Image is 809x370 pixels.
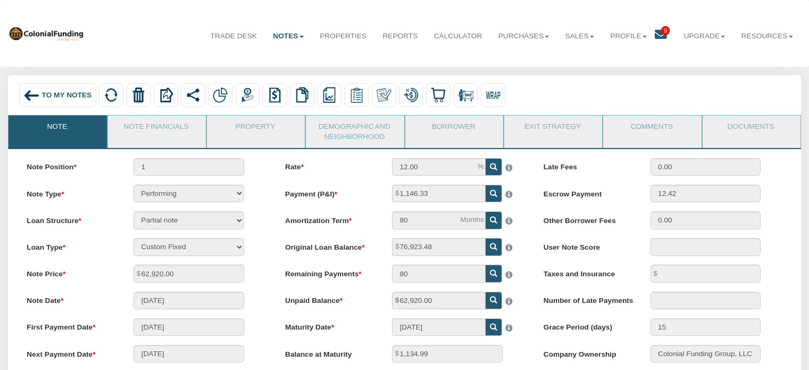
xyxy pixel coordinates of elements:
[265,23,312,50] a: Notes
[661,26,670,35] span: 9
[18,185,125,199] label: Note Type
[108,116,205,142] a: Note Financials
[202,23,265,50] a: Trade Desk
[276,292,383,306] label: Unpaid Balance
[733,23,801,50] a: Resources
[703,116,799,142] a: Documents
[295,87,310,102] img: copy.png
[557,23,602,50] a: Sales
[603,116,700,142] a: Comments
[312,23,374,50] a: Properties
[207,116,304,142] a: Property
[392,318,486,336] input: MM/DD/YYYY
[404,87,419,102] img: loan_mod.png
[535,158,641,172] label: Late Fees
[18,211,125,226] label: Loan Structure
[535,318,641,333] label: Grace Period (days)
[405,116,502,142] a: Borrower
[276,185,383,199] label: Payment (P&I)
[306,116,403,148] a: Demographic and Neighborhood
[18,238,125,252] label: Loan Type
[268,87,282,102] img: history.png
[374,23,426,50] a: Reports
[655,23,675,50] a: 9
[276,265,383,279] label: Remaining Payments
[18,292,125,306] label: Note Date
[276,158,383,172] label: Rate
[186,87,201,102] img: share.svg
[276,238,383,252] label: Original Loan Balance
[504,116,601,142] a: Exit Strategy
[392,158,486,176] input: This field can contain only numeric characters
[276,345,383,359] label: Balance at Maturity
[349,87,364,102] img: serviceOrders.png
[675,23,733,50] a: Upgrade
[490,23,557,50] a: Purchases
[134,318,244,336] input: MM/DD/YYYY
[23,87,39,103] img: back_arrow_left_icon.svg
[240,87,255,102] img: payment.png
[18,318,125,333] label: First Payment Date
[276,211,383,226] label: Amortization Term
[42,91,92,99] span: To My Notes
[18,345,125,359] label: Next Payment Date
[535,211,641,226] label: Other Borrower Fees
[535,345,641,359] label: Company Ownership
[458,87,473,102] img: sale_remove.png
[134,345,244,363] input: MM/DD/YYYY
[486,87,501,102] img: wrap.svg
[9,116,105,142] a: Note
[426,23,490,50] a: Calculator
[131,87,146,102] img: trash.png
[276,318,383,333] label: Maturity Date
[18,158,125,172] label: Note Position
[8,26,84,41] img: 569736
[535,265,641,279] label: Taxes and Insurance
[431,87,446,102] img: buy.svg
[213,87,228,102] img: partial.png
[377,87,391,102] img: make_own.png
[535,292,641,306] label: Number of Late Payments
[134,292,244,309] input: MM/DD/YYYY
[159,87,173,102] img: export.svg
[18,265,125,279] label: Note Price
[535,238,641,252] label: User Note Score
[535,185,641,199] label: Escrow Payment
[602,23,655,50] a: Profile
[322,87,337,102] img: reports.png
